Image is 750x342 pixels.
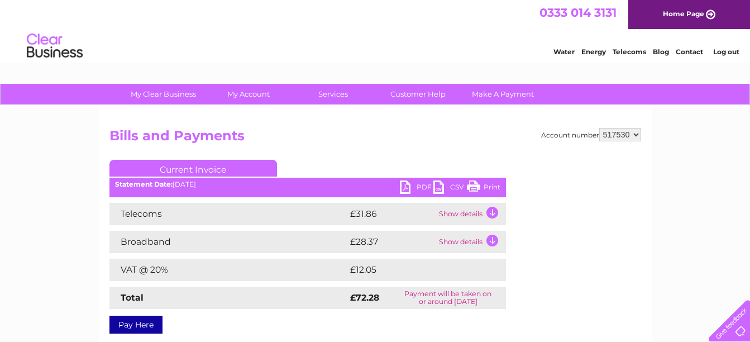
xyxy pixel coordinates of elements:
[109,316,163,334] a: Pay Here
[713,47,739,56] a: Log out
[112,6,639,54] div: Clear Business is a trading name of Verastar Limited (registered in [GEOGRAPHIC_DATA] No. 3667643...
[541,128,641,141] div: Account number
[347,259,483,281] td: £12.05
[121,292,144,303] strong: Total
[553,47,575,56] a: Water
[109,160,277,177] a: Current Invoice
[457,84,549,104] a: Make A Payment
[109,128,641,149] h2: Bills and Payments
[347,203,436,225] td: £31.86
[613,47,646,56] a: Telecoms
[109,203,347,225] td: Telecoms
[287,84,379,104] a: Services
[467,180,500,197] a: Print
[433,180,467,197] a: CSV
[581,47,606,56] a: Energy
[436,203,506,225] td: Show details
[400,180,433,197] a: PDF
[390,287,506,309] td: Payment will be taken on or around [DATE]
[539,6,617,20] a: 0333 014 3131
[109,259,347,281] td: VAT @ 20%
[347,231,436,253] td: £28.37
[26,29,83,63] img: logo.png
[109,231,347,253] td: Broadband
[436,231,506,253] td: Show details
[676,47,703,56] a: Contact
[115,180,173,188] b: Statement Date:
[202,84,294,104] a: My Account
[372,84,464,104] a: Customer Help
[350,292,379,303] strong: £72.28
[117,84,209,104] a: My Clear Business
[109,180,506,188] div: [DATE]
[653,47,669,56] a: Blog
